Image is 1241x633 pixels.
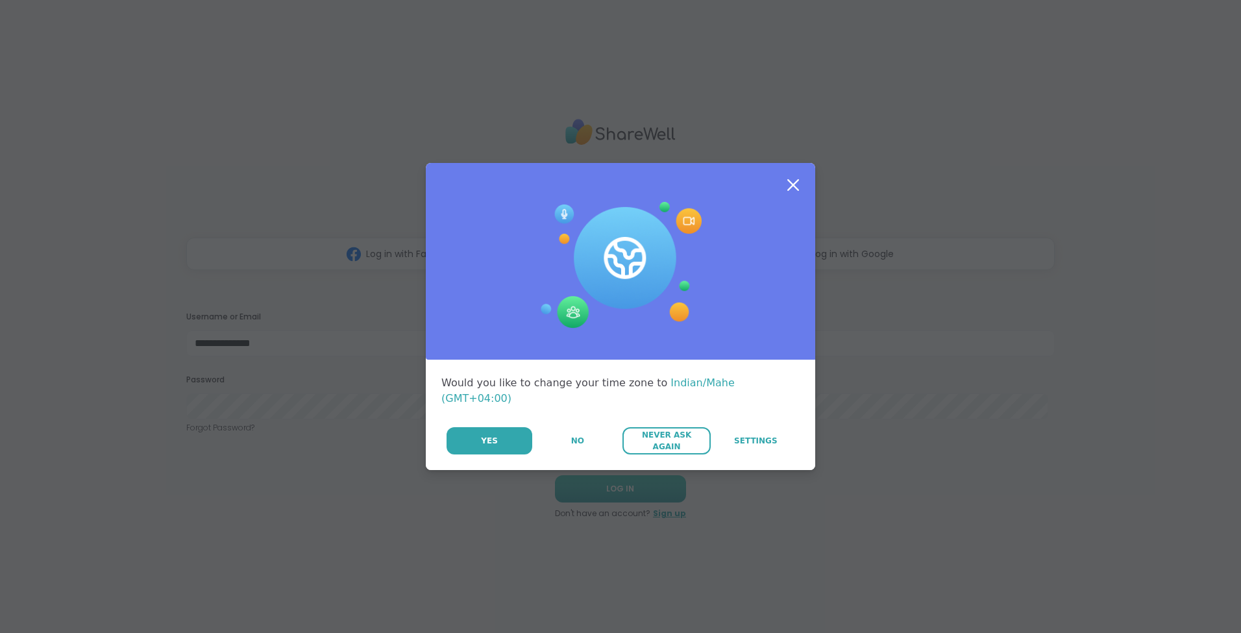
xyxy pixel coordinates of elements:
[622,427,710,454] button: Never Ask Again
[734,435,778,447] span: Settings
[539,202,702,329] img: Session Experience
[447,427,532,454] button: Yes
[571,435,584,447] span: No
[534,427,621,454] button: No
[712,427,800,454] a: Settings
[481,435,498,447] span: Yes
[441,375,800,406] div: Would you like to change your time zone to
[629,429,704,453] span: Never Ask Again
